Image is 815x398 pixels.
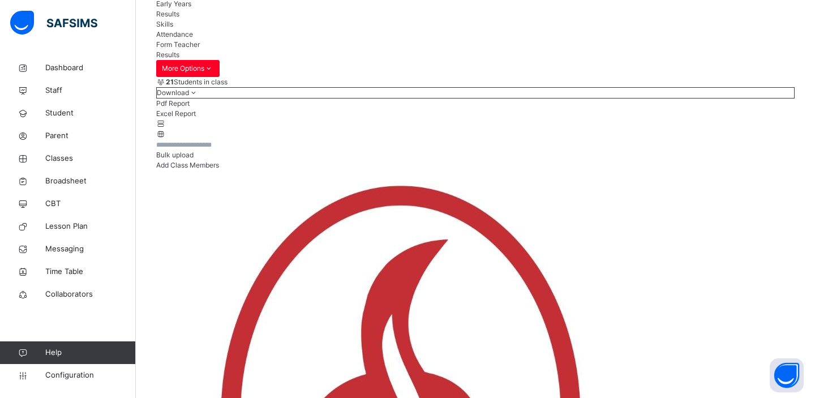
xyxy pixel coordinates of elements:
span: Student [45,108,136,119]
li: dropdown-list-item-null-1 [156,109,795,119]
span: Broadsheet [45,176,136,187]
b: 21 [166,78,174,86]
span: Form Teacher [156,40,200,49]
span: Help [45,347,135,358]
span: Time Table [45,266,136,277]
span: Classes [45,153,136,164]
span: Dashboard [45,62,136,74]
button: Open asap [770,358,804,392]
span: Results [156,10,179,18]
li: dropdown-list-item-null-0 [156,99,795,109]
span: Add Class Members [156,161,219,169]
span: Parent [45,130,136,142]
img: safsims [10,11,97,35]
span: Download [157,88,189,97]
span: Configuration [45,370,135,381]
span: Collaborators [45,289,136,300]
span: Staff [45,85,136,96]
span: More Options [162,63,214,74]
span: Bulk upload [156,151,194,159]
span: Results [156,50,179,59]
span: Lesson Plan [45,221,136,232]
span: CBT [45,198,136,209]
span: Skills [156,20,173,28]
span: Students in class [166,77,228,87]
span: Messaging [45,243,136,255]
span: Attendance [156,30,193,38]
